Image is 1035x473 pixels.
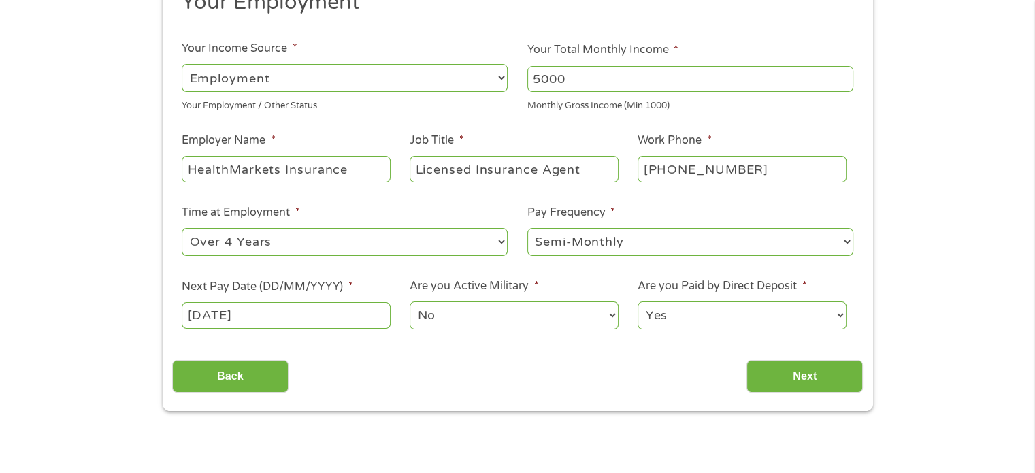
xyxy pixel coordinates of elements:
[410,279,538,293] label: Are you Active Military
[182,95,508,113] div: Your Employment / Other Status
[182,42,297,56] label: Your Income Source
[638,133,711,148] label: Work Phone
[182,156,390,182] input: Walmart
[182,302,390,328] input: ---Click Here for Calendar ---
[527,43,678,57] label: Your Total Monthly Income
[527,206,615,220] label: Pay Frequency
[172,360,289,393] input: Back
[182,206,299,220] label: Time at Employment
[182,133,275,148] label: Employer Name
[410,156,618,182] input: Cashier
[182,280,352,294] label: Next Pay Date (DD/MM/YYYY)
[527,66,853,92] input: 1800
[410,133,463,148] label: Job Title
[746,360,863,393] input: Next
[638,156,846,182] input: (231) 754-4010
[638,279,806,293] label: Are you Paid by Direct Deposit
[527,95,853,113] div: Monthly Gross Income (Min 1000)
